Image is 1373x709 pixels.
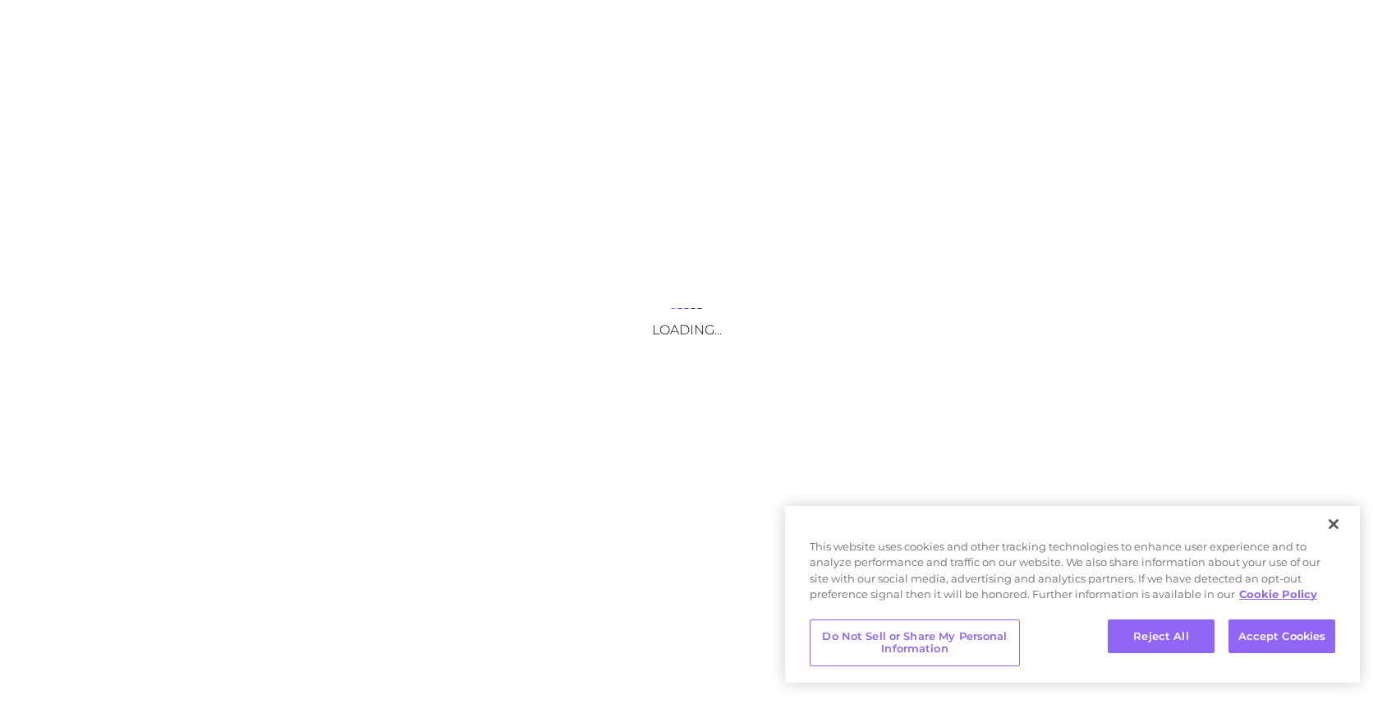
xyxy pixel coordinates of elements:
button: Accept Cookies [1228,619,1335,654]
div: Privacy [785,506,1360,683]
div: Cookie banner [785,506,1360,683]
a: More information about your privacy, opens in a new tab [1239,587,1317,601]
div: This website uses cookies and other tracking technologies to enhance user experience and to analy... [785,539,1360,611]
button: Close [1316,506,1352,542]
button: Reject All [1108,619,1215,654]
button: Do Not Sell or Share My Personal Information, Opens the preference center dialog [810,619,1020,666]
h3: Loading... [522,322,851,338]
